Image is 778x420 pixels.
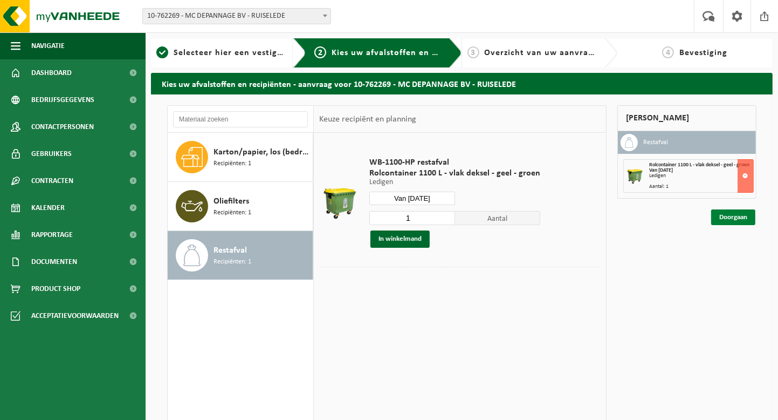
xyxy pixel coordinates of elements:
[455,211,541,225] span: Aantal
[143,9,331,24] span: 10-762269 - MC DEPANNAGE BV - RUISELEDE
[31,86,94,113] span: Bedrijfsgegevens
[649,173,753,179] div: Ledigen
[174,49,290,57] span: Selecteer hier een vestiging
[314,46,326,58] span: 2
[214,244,247,257] span: Restafval
[168,182,313,231] button: Oliefilters Recipiënten: 1
[168,133,313,182] button: Karton/papier, los (bedrijven) Recipiënten: 1
[369,179,540,186] p: Ledigen
[142,8,331,24] span: 10-762269 - MC DEPANNAGE BV - RUISELEDE
[168,231,313,280] button: Restafval Recipiënten: 1
[173,111,308,127] input: Materiaal zoeken
[31,248,77,275] span: Documenten
[649,167,673,173] strong: Van [DATE]
[31,275,80,302] span: Product Shop
[643,134,668,151] h3: Restafval
[151,73,773,94] h2: Kies uw afvalstoffen en recipiënten - aanvraag voor 10-762269 - MC DEPANNAGE BV - RUISELEDE
[214,159,251,169] span: Recipiënten: 1
[679,49,727,57] span: Bevestiging
[31,59,72,86] span: Dashboard
[214,146,310,159] span: Karton/papier, los (bedrijven)
[467,46,479,58] span: 3
[31,221,73,248] span: Rapportage
[617,105,756,131] div: [PERSON_NAME]
[711,209,755,225] a: Doorgaan
[662,46,674,58] span: 4
[332,49,480,57] span: Kies uw afvalstoffen en recipiënten
[31,113,94,140] span: Contactpersonen
[369,168,540,179] span: Rolcontainer 1100 L - vlak deksel - geel - groen
[31,140,72,167] span: Gebruikers
[31,302,119,329] span: Acceptatievoorwaarden
[314,106,422,133] div: Keuze recipiënt en planning
[31,32,65,59] span: Navigatie
[649,184,753,189] div: Aantal: 1
[649,162,749,168] span: Rolcontainer 1100 L - vlak deksel - geel - groen
[485,49,598,57] span: Overzicht van uw aanvraag
[214,195,249,208] span: Oliefilters
[214,208,251,218] span: Recipiënten: 1
[369,192,455,205] input: Selecteer datum
[31,167,73,194] span: Contracten
[31,194,65,221] span: Kalender
[156,46,285,59] a: 1Selecteer hier een vestiging
[369,157,540,168] span: WB-1100-HP restafval
[214,257,251,267] span: Recipiënten: 1
[156,46,168,58] span: 1
[370,231,430,248] button: In winkelmand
